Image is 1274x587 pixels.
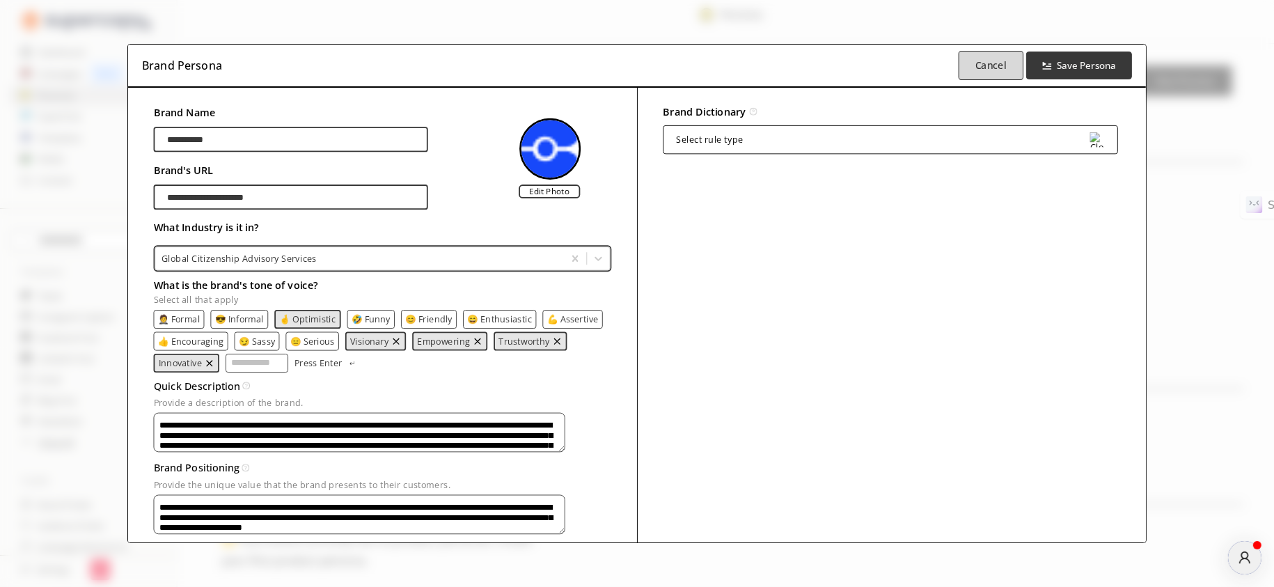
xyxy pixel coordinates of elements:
button: atlas-launcher [1228,541,1261,574]
button: innovative [159,358,202,368]
input: tone-input [226,354,288,373]
button: Visionary [350,336,388,346]
img: delete [473,336,482,346]
button: remove Visionary [391,336,401,346]
button: 😑 Serious [290,336,335,346]
p: Press Enter [294,358,342,368]
div: tone-text-list [154,310,611,373]
button: 🤞 Optimistic [279,314,336,324]
button: Cancel [958,51,1023,80]
button: Empowering [417,336,470,346]
label: Edit Photo [519,185,580,198]
img: delete [552,336,562,346]
button: 👍 Encouraging [158,336,223,346]
div: Select rule type [676,135,743,145]
img: Tooltip Icon [242,382,250,390]
button: 🤣 Funny [352,314,391,324]
h3: Brand Positioning [154,459,240,478]
img: delete [391,336,401,346]
img: Press Enter [348,361,356,365]
h2: Brand's URL [154,161,428,180]
button: 🤵 Formal [158,314,200,324]
button: 💪 Assertive [547,314,599,324]
button: Press Enter Press Enter [294,354,357,373]
h2: Brand Name [154,103,428,122]
textarea: textarea-textarea [154,494,565,534]
img: Close [1090,132,1105,148]
p: Provide the unique value that the brand presents to their customers. [154,480,611,490]
input: brand-persona-input-input [154,127,428,152]
b: Cancel [975,59,1006,72]
div: atlas-message-author-avatar [1228,541,1261,574]
button: Save Persona [1026,52,1133,79]
b: Save Persona [1057,59,1116,72]
h3: Brand Persona [142,55,222,76]
p: Provide a description of the brand. [154,398,611,407]
button: remove innovative [204,358,214,368]
img: Tooltip Icon [750,108,757,116]
button: 😎 Informal [215,314,264,324]
button: 😊 Friendly [405,314,453,324]
h2: What Industry is it in? [154,218,611,237]
h2: What is the brand's tone of voice? [154,276,611,295]
input: brand-persona-input-input [154,185,428,210]
img: Tooltip Icon [242,464,249,472]
h3: Quick Description [154,377,241,396]
button: 😄 Enthusiastic [467,314,532,324]
button: Trustworthy [498,336,549,346]
button: remove Empowering [473,336,482,346]
button: 😏 Sassy [239,336,275,346]
button: remove Trustworthy [552,336,562,346]
textarea: textarea-textarea [154,413,565,453]
img: delete [204,358,214,368]
h2: Brand Dictionary [663,102,746,121]
img: Close [519,118,581,179]
p: Select all that apply [154,295,611,304]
